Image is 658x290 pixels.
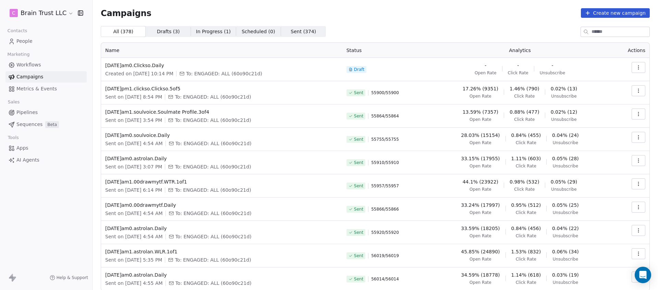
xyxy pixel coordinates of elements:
[105,132,338,139] span: [DATE]am0.soulvoice.Daily
[470,140,491,146] span: Open Rate
[551,109,577,115] span: 0.02% (12)
[553,163,578,169] span: Unsubscribe
[175,163,251,170] span: To: ENGAGED: ALL (60o90c21d)
[463,85,498,92] span: 17.26% (9351)
[516,280,536,285] span: Click Rate
[5,107,87,118] a: Pipelines
[157,28,180,35] span: Drafts ( 3 )
[354,253,363,259] span: Sent
[461,248,500,255] span: 45.85% (24890)
[105,187,162,193] span: Sent on [DATE] 6:14 PM
[516,256,536,262] span: Click Rate
[5,36,87,47] a: People
[50,275,88,280] a: Help & Support
[428,43,612,58] th: Analytics
[175,187,251,193] span: To: ENGAGED: ALL (60o90c21d)
[510,178,539,185] span: 0.98% (532)
[517,62,519,69] span: -
[371,90,399,96] span: 55900 / 55900
[105,70,173,77] span: Created on [DATE] 10:14 PM
[105,163,162,170] span: Sent on [DATE] 3:07 PM
[371,230,399,235] span: 55920 / 55920
[551,93,576,99] span: Unsubscribe
[354,206,363,212] span: Sent
[175,210,252,217] span: To: ENGAGED: ALL (60o90c21d)
[551,62,553,69] span: -
[8,7,73,19] button: CBrain Trust LLC
[16,144,28,152] span: Apps
[470,187,491,192] span: Open Rate
[553,140,578,146] span: Unsubscribe
[511,248,541,255] span: 1.53% (832)
[511,155,541,162] span: 1.11% (603)
[461,132,500,139] span: 28.03% (15154)
[553,233,578,239] span: Unsubscribe
[371,276,399,282] span: 56014 / 56014
[101,43,342,58] th: Name
[461,272,500,278] span: 34.59% (18778)
[553,256,578,262] span: Unsubscribe
[5,83,87,94] a: Metrics & Events
[175,140,252,147] span: To: ENGAGED: ALL (60o90c21d)
[354,113,363,119] span: Sent
[45,121,59,128] span: Beta
[508,70,528,76] span: Click Rate
[475,70,497,76] span: Open Rate
[21,9,66,17] span: Brain Trust LLC
[196,28,231,35] span: In Progress ( 1 )
[463,178,498,185] span: 44.1% (23922)
[291,28,316,35] span: Sent ( 374 )
[12,10,15,16] span: C
[175,233,252,240] span: To: ENGAGED: ALL (60o90c21d)
[470,117,491,122] span: Open Rate
[552,132,579,139] span: 0.04% (24)
[470,210,491,215] span: Open Rate
[5,59,87,71] a: Workflows
[105,233,163,240] span: Sent on [DATE] 4:54 AM
[461,155,500,162] span: 33.15% (17955)
[57,275,88,280] span: Help & Support
[4,26,30,36] span: Contacts
[470,233,491,239] span: Open Rate
[105,225,338,232] span: [DATE]am0.astrolan.Daily
[342,43,428,58] th: Status
[461,225,500,232] span: 33.59% (18205)
[16,38,33,45] span: People
[105,248,338,255] span: [DATE]am1.astrolan.WLR.1of1
[175,93,251,100] span: To: ENGAGED: ALL (60o90c21d)
[175,256,251,263] span: To: ENGAGED: ALL (60o90c21d)
[516,163,536,169] span: Click Rate
[514,93,535,99] span: Click Rate
[371,206,399,212] span: 55866 / 55866
[540,70,565,76] span: Unsubscribe
[511,202,541,209] span: 0.95% (512)
[105,62,338,69] span: [DATE]am0.Clickso.Daily
[16,61,41,68] span: Workflows
[510,109,539,115] span: 0.88% (477)
[354,137,363,142] span: Sent
[511,272,541,278] span: 1.14% (618)
[514,117,535,122] span: Click Rate
[516,233,536,239] span: Click Rate
[510,85,539,92] span: 1.46% (790)
[485,62,486,69] span: -
[371,137,399,142] span: 55755 / 55755
[470,256,491,262] span: Open Rate
[612,43,649,58] th: Actions
[354,183,363,189] span: Sent
[175,280,252,287] span: To: ENGAGED: ALL (60o90c21d)
[552,202,579,209] span: 0.05% (25)
[5,142,87,154] a: Apps
[470,280,491,285] span: Open Rate
[371,113,399,119] span: 55864 / 55864
[581,8,650,18] button: Create new campaign
[16,85,57,92] span: Metrics & Events
[5,97,23,107] span: Sales
[516,140,536,146] span: Click Rate
[552,225,579,232] span: 0.04% (22)
[354,90,363,96] span: Sent
[175,117,251,124] span: To: ENGAGED: ALL (60o90c21d)
[354,67,364,72] span: Draft
[242,28,275,35] span: Scheduled ( 0 )
[470,163,491,169] span: Open Rate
